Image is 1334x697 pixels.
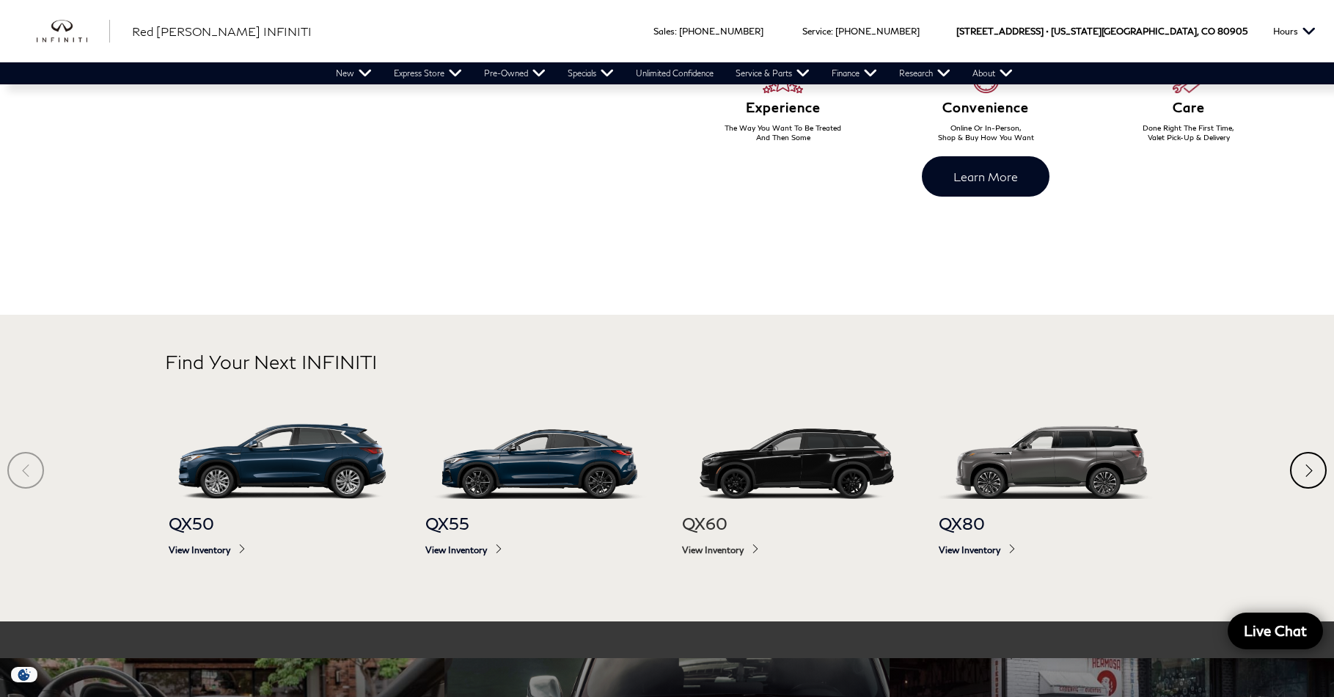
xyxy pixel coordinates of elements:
a: QX60 QX60 View Inventory [682,453,909,570]
a: About [961,62,1024,84]
a: QX55 QX55 View Inventory [425,453,653,570]
a: Specials [557,62,625,84]
a: QX50 QX50 View Inventory [169,453,396,570]
span: The Way You Want To Be Treated And Then Some [725,123,841,142]
a: New [325,62,383,84]
nav: Main Navigation [325,62,1024,84]
h6: Experience [682,101,885,115]
span: QX50 [169,514,396,533]
a: Service & Parts [725,62,821,84]
a: Finance [821,62,888,84]
span: Red [PERSON_NAME] INFINITI [132,24,312,38]
a: [PHONE_NUMBER] [679,26,763,37]
img: QX80 [939,423,1166,499]
div: Next [1290,452,1327,489]
a: Learn More [922,156,1049,197]
a: infiniti [37,20,110,43]
a: Express Store [383,62,473,84]
span: QX55 [425,514,653,533]
a: QX80 QX80 View Inventory [939,453,1166,570]
a: Pre-Owned [473,62,557,84]
span: : [675,26,677,37]
a: Red [PERSON_NAME] INFINITI [132,23,312,40]
section: Click to Open Cookie Consent Modal [7,667,41,682]
span: QX60 [682,514,909,533]
a: Live Chat [1228,613,1323,649]
span: View Inventory [682,544,909,555]
span: View Inventory [425,544,653,555]
img: Opt-Out Icon [7,667,41,682]
span: : [831,26,833,37]
span: View Inventory [939,544,1166,555]
span: Sales [653,26,675,37]
h2: Find Your Next INFINITI [165,351,1170,409]
h6: Care [1088,101,1291,115]
a: [PHONE_NUMBER] [835,26,920,37]
span: Online Or In-Person, Shop & Buy How You Want [938,123,1034,142]
a: Research [888,62,961,84]
img: INFINITI [37,20,110,43]
a: [STREET_ADDRESS] • [US_STATE][GEOGRAPHIC_DATA], CO 80905 [956,26,1247,37]
span: View Inventory [169,544,396,555]
img: QX55 [425,423,653,499]
h6: Convenience [884,101,1088,115]
span: Done Right The First Time, Valet Pick-Up & Delivery [1143,123,1234,142]
img: QX50 [169,423,396,499]
span: Live Chat [1236,621,1314,640]
img: QX60 [682,423,909,499]
span: QX80 [939,514,1166,533]
span: Service [802,26,831,37]
a: Unlimited Confidence [625,62,725,84]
